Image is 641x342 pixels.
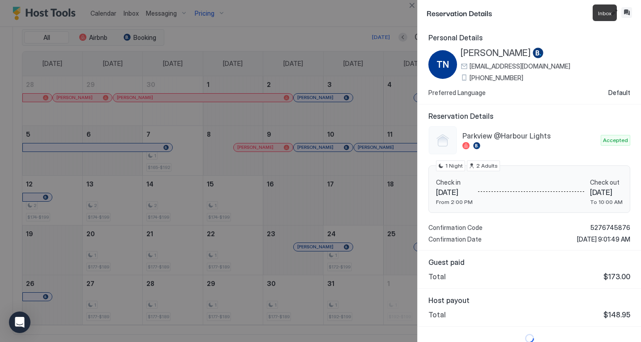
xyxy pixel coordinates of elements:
span: Personal Details [428,33,630,42]
span: Preferred Language [428,89,486,97]
span: Reservation Details [428,112,630,121]
span: Confirmation Code [428,224,483,232]
span: Accepted [603,136,628,144]
span: 2 Adults [476,162,498,170]
span: 5276745876 [590,224,630,232]
span: Reservation Details [427,7,607,18]
span: To 10:00 AM [590,199,623,205]
span: 1 Night [445,162,463,170]
span: [DATE] [590,188,623,197]
span: Default [608,89,630,97]
div: Open Intercom Messenger [9,312,30,333]
span: [EMAIL_ADDRESS][DOMAIN_NAME] [470,62,570,70]
span: $173.00 [603,272,630,281]
span: $148.95 [603,310,630,319]
span: Check in [436,178,473,186]
span: Parkview @Harbour Lights [462,131,597,140]
span: [DATE] [436,188,473,197]
span: From 2:00 PM [436,199,473,205]
span: TN [436,58,449,71]
span: Total [428,272,446,281]
span: Guest paid [428,258,630,267]
span: Total [428,310,446,319]
span: Inbox [598,10,611,17]
button: Inbox [621,7,632,18]
span: [PERSON_NAME] [461,48,531,59]
span: [PHONE_NUMBER] [470,74,523,82]
span: [DATE] 9:01:49 AM [577,235,630,243]
span: Host payout [428,296,630,305]
span: Confirmation Date [428,235,482,243]
span: Check out [590,178,623,186]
